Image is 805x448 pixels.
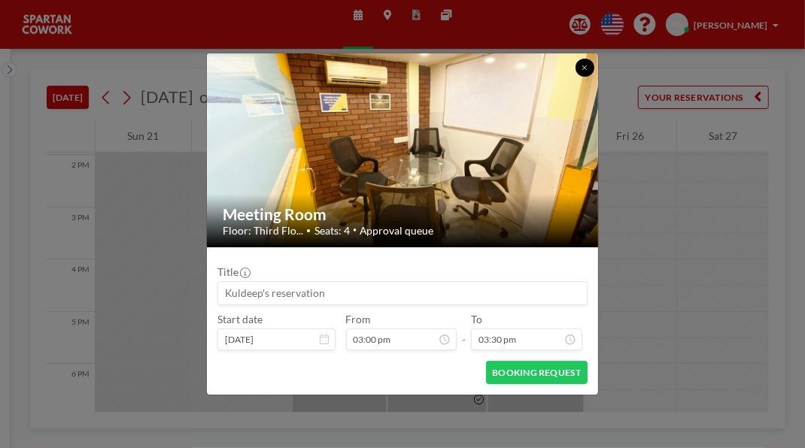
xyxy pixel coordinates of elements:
img: 537.jpg [207,3,599,297]
label: Start date [217,313,263,325]
span: Seats: 4 [314,224,350,237]
span: Floor: Third Flo... [223,224,303,237]
button: BOOKING REQUEST [486,361,588,384]
input: Kuldeep's reservation [218,282,587,304]
span: - [462,317,466,346]
h2: Meeting Room [223,204,584,224]
label: Title [217,265,249,278]
label: From [346,313,371,325]
span: • [353,226,357,235]
label: To [471,313,482,325]
span: • [307,226,311,235]
span: Approval queue [360,224,434,237]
